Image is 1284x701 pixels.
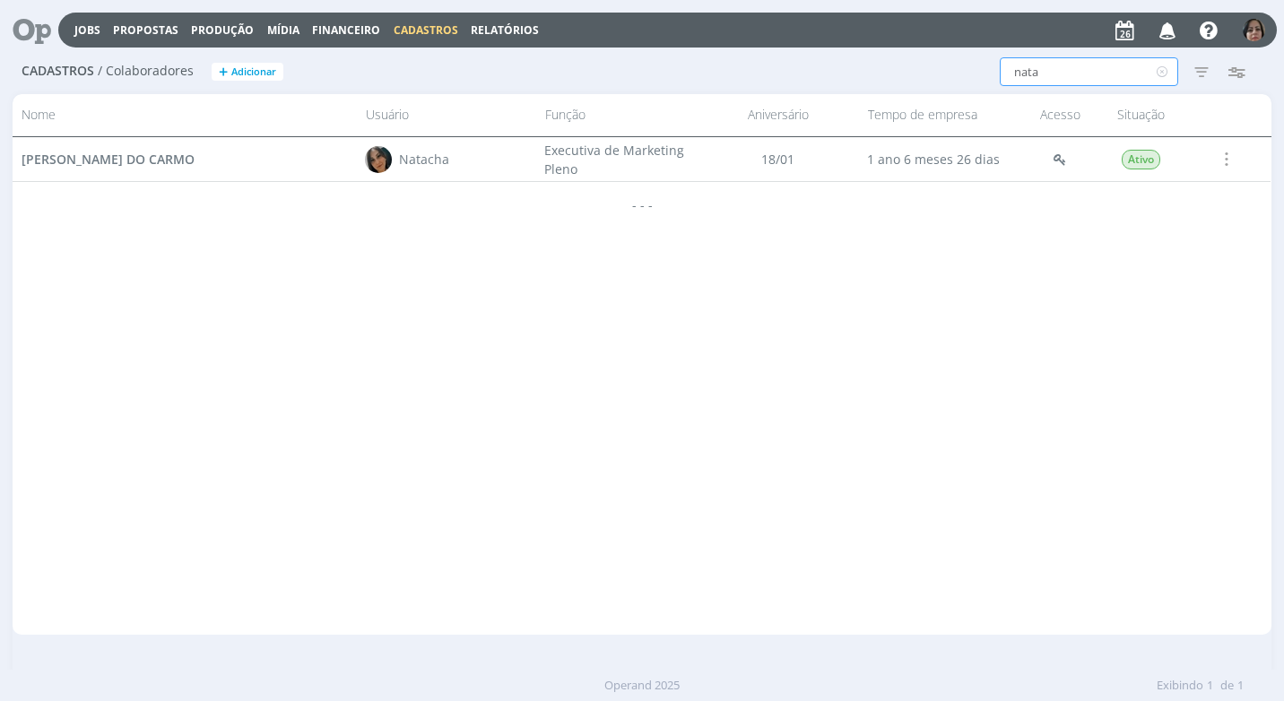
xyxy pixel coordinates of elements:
div: 1 ano 6 meses 26 dias [859,137,1020,181]
div: Executiva de Marketing Pleno [536,137,698,181]
a: Relatórios [471,22,539,38]
a: [PERSON_NAME] DO CARMO [22,150,195,169]
button: Mídia [262,23,305,38]
div: Acesso [1020,100,1101,131]
div: Situação [1101,100,1182,131]
div: Usuário [357,100,536,131]
button: 6 [1242,14,1266,46]
img: 6 [1243,19,1265,41]
div: Função [536,100,698,131]
span: Adicionar [231,66,276,78]
div: Tempo de empresa [859,100,1020,131]
a: Produção [191,22,254,38]
span: Exibindo [1157,677,1203,695]
img: N [366,146,393,173]
button: Relatórios [465,23,544,38]
span: Ativo [1122,150,1160,169]
span: 1 [1237,677,1244,695]
span: 1 [1207,677,1213,695]
div: Nome [13,100,356,131]
a: Jobs [74,22,100,38]
div: 18/01 [698,137,859,181]
span: [PERSON_NAME] DO CARMO [22,151,195,168]
button: Financeiro [307,23,386,38]
span: Cadastros [394,22,458,38]
button: Produção [186,23,259,38]
span: / Colaboradores [98,64,194,79]
input: Busca [1000,57,1178,86]
button: Propostas [108,23,184,38]
span: + [219,63,228,82]
button: Jobs [69,23,106,38]
a: Mídia [267,22,299,38]
div: - - - [13,182,1271,227]
button: Cadastros [388,23,464,38]
div: Aniversário [698,100,859,131]
div: Natacha [400,150,450,169]
span: de [1220,677,1234,695]
button: +Adicionar [212,63,283,82]
span: Cadastros [22,64,94,79]
a: Propostas [113,22,178,38]
span: Financeiro [312,22,380,38]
